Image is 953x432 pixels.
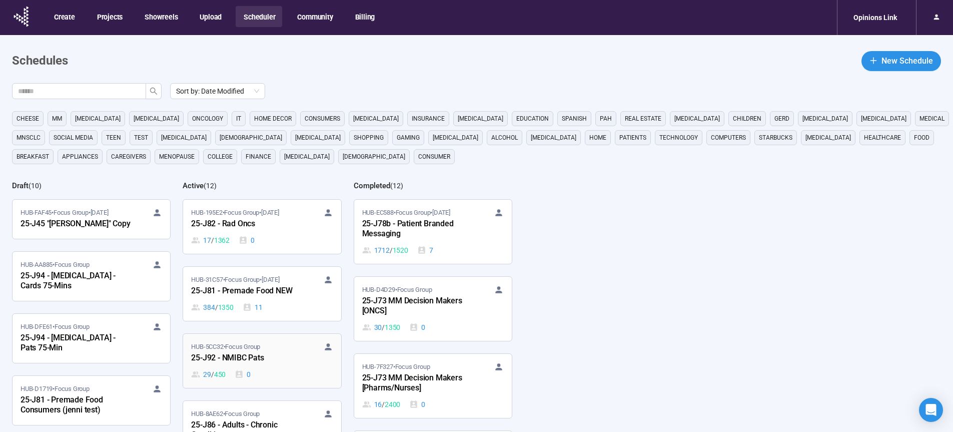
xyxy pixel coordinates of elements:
span: MM [52,114,62,124]
span: PAH [600,114,612,124]
span: Patients [619,133,646,143]
div: 25-J94 - [MEDICAL_DATA] - Cards 75-Mins [21,270,131,293]
time: [DATE] [432,209,450,216]
span: technology [659,133,698,143]
span: cheese [17,114,39,124]
h2: Active [183,181,204,190]
span: HUB-AA885 • Focus Group [21,260,90,270]
span: 1350 [385,322,400,333]
span: menopause [159,152,195,162]
div: 11 [243,302,263,313]
a: HUB-7F327•Focus Group25-J73 MM Decision Makers [Pharms/Nurses]16 / 24000 [354,354,512,418]
div: 1712 [362,245,408,256]
span: [DEMOGRAPHIC_DATA] [343,152,405,162]
a: HUB-AA885•Focus Group25-J94 - [MEDICAL_DATA] - Cards 75-Mins [13,252,170,301]
span: Spanish [562,114,587,124]
div: 17 [191,235,230,246]
span: [MEDICAL_DATA] [295,133,341,143]
button: Projects [89,6,130,27]
span: 1350 [218,302,234,313]
span: [MEDICAL_DATA] [861,114,906,124]
a: HUB-D4D29•Focus Group25-J73 MM Decision Makers [ONCS]30 / 13500 [354,277,512,341]
span: / [382,399,385,410]
span: Teen [106,133,121,143]
span: 2400 [385,399,400,410]
span: [DEMOGRAPHIC_DATA] [220,133,282,143]
a: HUB-EC588•Focus Group•[DATE]25-J78b - Patient Branded Messaging1712 / 15207 [354,200,512,264]
span: ( 10 ) [29,182,42,190]
span: real estate [625,114,661,124]
span: [MEDICAL_DATA] [805,133,851,143]
span: [MEDICAL_DATA] [353,114,399,124]
span: home [589,133,606,143]
div: 16 [362,399,401,410]
span: finance [246,152,271,162]
span: / [382,322,385,333]
span: HUB-EC588 • Focus Group • [362,208,450,218]
span: 450 [214,369,226,380]
div: 0 [239,235,255,246]
span: GERD [774,114,789,124]
span: / [211,235,214,246]
div: 25-J92 - NMIBC Pats [191,352,301,365]
span: / [215,302,218,313]
div: 25-J81 - Premade Food NEW [191,285,301,298]
span: Sort by: Date Modified [176,84,259,99]
span: starbucks [759,133,792,143]
span: HUB-8AE62 • Focus Group [191,409,260,419]
span: consumers [305,114,340,124]
span: it [236,114,241,124]
span: / [211,369,214,380]
h1: Schedules [12,52,68,71]
time: [DATE] [262,276,280,283]
span: [MEDICAL_DATA] [802,114,848,124]
span: HUB-195E2 • Focus Group • [191,208,279,218]
span: [MEDICAL_DATA] [75,114,121,124]
span: alcohol [491,133,518,143]
span: caregivers [111,152,146,162]
span: HUB-5CC32 • Focus Group [191,342,260,352]
span: HUB-FAF45 • Focus Group • [21,208,108,218]
span: breakfast [17,152,49,162]
span: Food [914,133,929,143]
span: HUB-D1719 • Focus Group [21,384,90,394]
span: [MEDICAL_DATA] [433,133,478,143]
div: 0 [409,322,425,333]
div: 25-J94 - [MEDICAL_DATA] - Pats 75-Min [21,332,131,355]
span: ( 12 ) [204,182,217,190]
span: 1362 [214,235,230,246]
span: / [390,245,393,256]
div: 25-J73 MM Decision Makers [ONCS] [362,295,472,318]
span: college [208,152,233,162]
span: 1520 [393,245,408,256]
span: medical [919,114,944,124]
span: education [516,114,549,124]
span: children [733,114,761,124]
h2: Draft [12,181,29,190]
span: [MEDICAL_DATA] [134,114,179,124]
button: plusNew Schedule [861,51,941,71]
div: 25-J78b - Patient Branded Messaging [362,218,472,241]
button: Upload [192,6,229,27]
span: New Schedule [881,55,933,67]
a: HUB-FAF45•Focus Group•[DATE]25-J45 "[PERSON_NAME]" Copy [13,200,170,239]
div: 0 [235,369,251,380]
span: gaming [397,133,420,143]
button: Community [289,6,340,27]
span: computers [711,133,746,143]
span: home decor [254,114,292,124]
span: [MEDICAL_DATA] [674,114,720,124]
span: HUB-31C57 • Focus Group • [191,275,279,285]
span: HUB-D4D29 • Focus Group [362,285,432,295]
div: 25-J45 "[PERSON_NAME]" Copy [21,218,131,231]
a: HUB-195E2•Focus Group•[DATE]25-J82 - Rad Oncs17 / 13620 [183,200,341,254]
span: HUB-7F327 • Focus Group [362,362,430,372]
span: search [150,87,158,95]
span: [MEDICAL_DATA] [161,133,207,143]
span: consumer [418,152,450,162]
span: plus [869,57,877,65]
button: Showreels [137,6,185,27]
button: Create [46,6,82,27]
span: mnsclc [17,133,41,143]
a: HUB-DFE61•Focus Group25-J94 - [MEDICAL_DATA] - Pats 75-Min [13,314,170,363]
